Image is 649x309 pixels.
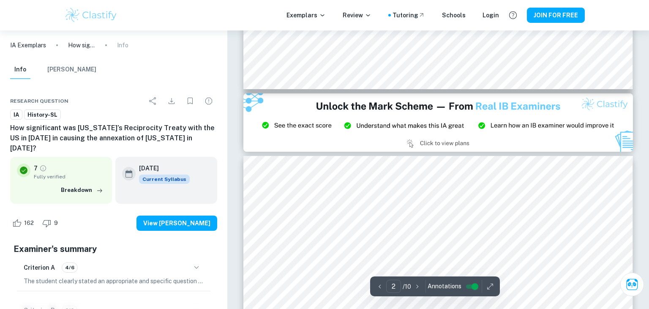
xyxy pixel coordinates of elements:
[11,111,22,119] span: IA
[139,164,183,173] h6: [DATE]
[49,219,63,227] span: 9
[59,184,105,197] button: Breakdown
[10,123,217,153] h6: How significant was [US_STATE]’s Reciprocity Treaty with the US in [DATE] in causing the annexati...
[34,164,38,173] p: 7
[343,11,371,20] p: Review
[10,60,30,79] button: Info
[620,273,644,296] button: Ask Clai
[139,175,190,184] div: This exemplar is based on the current syllabus. Feel free to refer to it for inspiration/ideas wh...
[68,41,95,50] p: How significant was [US_STATE]’s Reciprocity Treaty with the US in [DATE] in causing the annexati...
[24,263,55,272] h6: Criterion A
[64,7,118,24] img: Clastify logo
[34,173,105,180] span: Fully verified
[163,93,180,109] div: Download
[403,282,411,291] p: / 10
[25,111,60,119] span: History-SL
[10,109,22,120] a: IA
[139,175,190,184] span: Current Syllabus
[200,93,217,109] div: Report issue
[243,93,633,152] img: Ad
[10,41,46,50] a: IA Exemplars
[428,282,461,291] span: Annotations
[483,11,499,20] a: Login
[442,11,466,20] a: Schools
[47,60,96,79] button: [PERSON_NAME]
[14,243,214,255] h5: Examiner's summary
[182,93,199,109] div: Bookmark
[10,97,68,105] span: Research question
[39,164,47,172] a: Grade fully verified
[24,109,61,120] a: History-SL
[117,41,128,50] p: Info
[145,93,161,109] div: Share
[393,11,425,20] a: Tutoring
[40,216,63,230] div: Dislike
[62,264,77,271] span: 4/6
[136,216,217,231] button: View [PERSON_NAME]
[506,8,520,22] button: Help and Feedback
[286,11,326,20] p: Exemplars
[24,276,204,286] p: The student clearly stated an appropriate and specific question for the historical investigation:...
[19,219,38,227] span: 162
[527,8,585,23] button: JOIN FOR FREE
[10,216,38,230] div: Like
